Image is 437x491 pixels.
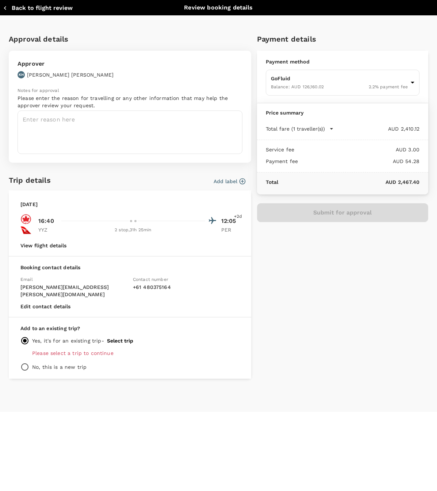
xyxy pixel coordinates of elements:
button: Edit contact details [20,304,70,309]
p: AUD 54.28 [298,158,419,165]
p: KH [19,72,24,77]
p: 12:05 [221,217,239,225]
h6: Trip details [9,174,51,186]
button: Add label [214,178,245,185]
p: Please select a trip to continue [32,349,239,357]
p: + 61 480375164 [133,283,239,291]
p: Review booking details [184,3,253,12]
span: 2.2 % payment fee [369,84,408,89]
button: Back to flight review [3,4,73,12]
p: Payment fee [266,158,298,165]
p: No, this is a new trip [32,363,87,371]
p: AUD 2,467.40 [278,178,419,186]
button: View flight details [20,243,66,248]
div: GoFluidBalance: AUD 126,160.022.2% payment fee [266,70,419,96]
img: QF [20,225,31,236]
p: Price summary [266,109,419,116]
p: [PERSON_NAME] [PERSON_NAME] [27,71,114,78]
button: Total fare (1 traveller(s)) [266,125,334,132]
span: +2d [234,213,242,220]
p: Add to an existing trip? [20,325,239,332]
p: AUD 3.00 [294,146,419,153]
img: AC [20,214,31,225]
h6: Approval details [9,33,251,45]
p: [DATE] [20,201,38,208]
p: Approver [18,59,114,68]
p: Total fare (1 traveller(s)) [266,125,325,132]
p: YYZ [38,226,57,233]
p: [PERSON_NAME][EMAIL_ADDRESS][PERSON_NAME][DOMAIN_NAME] [20,283,127,298]
p: GoFluid [271,75,408,82]
p: Notes for approval [18,87,242,94]
p: AUD 2,410.12 [334,125,419,132]
h6: Payment details [257,33,428,45]
span: Contact number [133,277,168,282]
p: Booking contact details [20,264,239,271]
p: 16:40 [38,217,54,225]
span: Email [20,277,33,282]
p: Total [266,178,279,186]
button: Select trip [107,338,133,344]
p: Service fee [266,146,295,153]
p: Payment method [266,58,419,65]
p: PER [221,226,239,233]
span: Balance : AUD 126,160.02 [271,84,324,89]
div: 2 stop , 31h 25min [61,227,205,234]
p: Yes, it's for an existing trip - [32,337,104,344]
p: Please enter the reason for travelling or any other information that may help the approver review... [18,94,242,109]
